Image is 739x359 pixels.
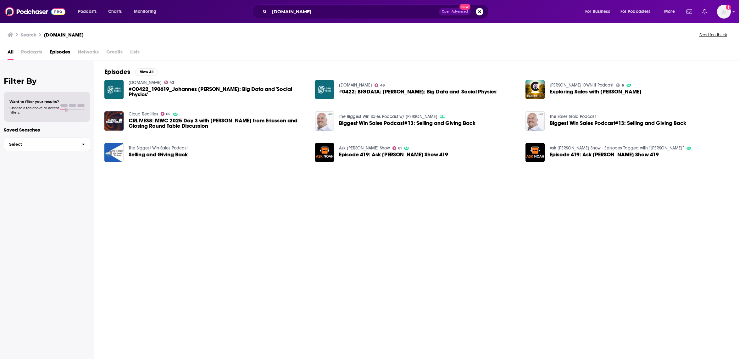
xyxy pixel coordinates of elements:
a: Episode 419: Ask Noah Show 419 [339,152,448,157]
a: Charts [104,7,125,17]
img: #C0422_190619_Johannes Bjelland: Big Data and 'Social Physics' [104,80,124,99]
span: CRLIVE38: MWC 2025 Day 3 with [PERSON_NAME] from Ericsson and Closing Round Table Discussion [129,118,308,129]
a: Show notifications dropdown [684,6,695,17]
img: User Profile [717,5,731,19]
a: LØRN.TECH [339,82,372,88]
span: #C0422_190619_Johannes [PERSON_NAME]: Big Data and 'Social Physics' [129,87,308,97]
span: 61 [398,147,402,150]
span: 43 [169,81,174,84]
span: Choose a tab above to access filters. [9,106,59,115]
span: 6 [622,84,624,87]
a: The Sales Gold Podcast [550,114,596,119]
span: Episode 419: Ask [PERSON_NAME] Show 419 [550,152,659,157]
a: Cloud Realities [129,111,158,117]
a: 43 [164,81,175,84]
a: The Biggest Win Sales Podcast [129,145,188,151]
span: Exploring Sales with [PERSON_NAME] [550,89,642,94]
a: Ask Noah Show [339,145,390,151]
button: open menu [660,7,683,17]
button: Send feedback [697,32,729,37]
img: Selling and Giving Back [104,143,124,162]
span: Podcasts [78,7,97,16]
button: Show profile menu [717,5,731,19]
img: Podchaser - Follow, Share and Rate Podcasts [5,6,65,18]
a: Selling and Giving Back [129,152,188,157]
img: #0422: BIGDATA: Johannes Bjelland: Big Data and 'Social Physics' [315,80,334,99]
a: Episode 419: Ask Noah Show 419 [550,152,659,157]
button: Open AdvancedNew [439,8,471,15]
a: 65 [161,112,171,116]
span: More [664,7,675,16]
span: Logged in as jenniferyoder [717,5,731,19]
button: open menu [130,7,164,17]
img: Episode 419: Ask Noah Show 419 [315,143,334,162]
span: #0422: BIGDATA: [PERSON_NAME]: Big Data and 'Social Physics' [339,89,497,94]
button: open menu [616,7,660,17]
div: Search podcasts, credits, & more... [258,4,495,19]
a: 61 [392,146,402,150]
p: Saved Searches [4,127,90,133]
button: open menu [581,7,618,17]
svg: Add a profile image [726,5,731,10]
span: Select [4,142,77,146]
span: Want to filter your results? [9,99,59,104]
span: Monitoring [134,7,156,16]
h2: Filter By [4,76,90,86]
a: Biggest Win Sales Podcast#13: Selling and Giving Back [550,121,686,126]
a: Episodes [50,47,70,60]
span: Podcasts [21,47,42,60]
a: 6 [616,83,624,87]
input: Search podcasts, credits, & more... [269,7,439,17]
span: Open Advanced [442,10,468,13]
span: Lists [130,47,140,60]
a: The Biggest Win Sales Podcast w/ Alexander Laurin [339,114,437,119]
a: CRLIVE38: MWC 2025 Day 3 with Oliver Buschmann from Ericsson and Closing Round Table Discussion [129,118,308,129]
a: Biggest Win Sales Podcast#13: Selling and Giving Back [339,121,475,126]
img: Exploring Sales with Adam Brooks [525,80,545,99]
a: Ask Noah Show - Episodes Tagged with “Noah Chelliah” [550,145,684,151]
a: EpisodesView All [104,68,158,76]
img: Biggest Win Sales Podcast#13: Selling and Giving Back [315,111,334,131]
button: open menu [74,7,105,17]
a: Sandra Webber's OWN IT Podcast [550,82,614,88]
span: Charts [108,7,122,16]
span: Networks [78,47,99,60]
a: Exploring Sales with Adam Brooks [550,89,642,94]
a: #C0422_190619_Johannes Bjelland: Big Data and 'Social Physics' [129,87,308,97]
a: All [8,47,14,60]
img: Episode 419: Ask Noah Show 419 [525,143,545,162]
span: New [459,4,471,10]
span: 43 [380,84,385,87]
img: Biggest Win Sales Podcast#13: Selling and Giving Back [525,111,545,131]
a: 43 [375,83,385,87]
span: For Podcasters [620,7,651,16]
h2: Episodes [104,68,130,76]
span: For Business [585,7,610,16]
span: 65 [166,113,170,115]
span: Credits [106,47,123,60]
a: #0422: BIGDATA: Johannes Bjelland: Big Data and 'Social Physics' [339,89,497,94]
h3: Search [21,32,36,38]
button: Select [4,137,90,151]
a: LØRN.TECH [129,80,162,85]
a: Show notifications dropdown [700,6,709,17]
span: Episode 419: Ask [PERSON_NAME] Show 419 [339,152,448,157]
button: View All [135,68,158,76]
img: CRLIVE38: MWC 2025 Day 3 with Oliver Buschmann from Ericsson and Closing Round Table Discussion [104,111,124,131]
h3: [DOMAIN_NAME] [44,32,84,38]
